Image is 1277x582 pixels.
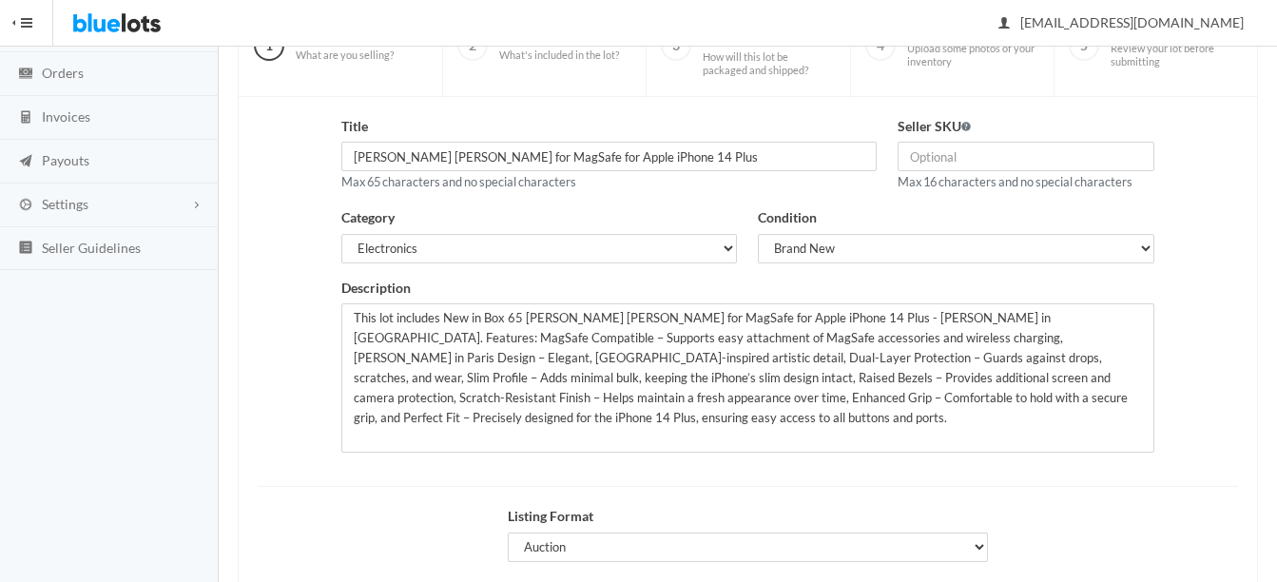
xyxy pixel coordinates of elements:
[16,153,35,171] ion-icon: paper plane
[16,240,35,258] ion-icon: list box
[341,207,395,229] label: Category
[42,65,84,81] span: Orders
[898,174,1132,189] small: Max 16 characters and no special characters
[296,48,394,62] span: What are you selling?
[16,66,35,84] ion-icon: cash
[42,108,90,125] span: Invoices
[499,48,619,62] span: What's included in the lot?
[508,506,593,528] label: Listing Format
[341,303,1154,453] textarea: This lot includes New in Box 65 [PERSON_NAME] [PERSON_NAME] for MagSafe for Apple iPhone 14 Plus ...
[703,50,834,76] span: How will this lot be packaged and shipped?
[42,152,89,168] span: Payouts
[907,42,1038,68] span: Upload some photos of your inventory
[42,240,141,256] span: Seller Guidelines
[341,278,411,300] label: Description
[341,174,576,189] small: Max 65 characters and no special characters
[758,207,817,229] label: Condition
[898,142,1154,171] input: Optional
[42,196,88,212] span: Settings
[1111,42,1242,68] span: Review your lot before submitting
[995,15,1014,33] ion-icon: person
[999,14,1244,30] span: [EMAIL_ADDRESS][DOMAIN_NAME]
[341,142,877,171] input: e.g. North Face, Polarmax and More Women's Winter Apparel
[341,116,368,138] label: Title
[16,197,35,215] ion-icon: cog
[16,109,35,127] ion-icon: calculator
[898,116,971,138] label: Seller SKU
